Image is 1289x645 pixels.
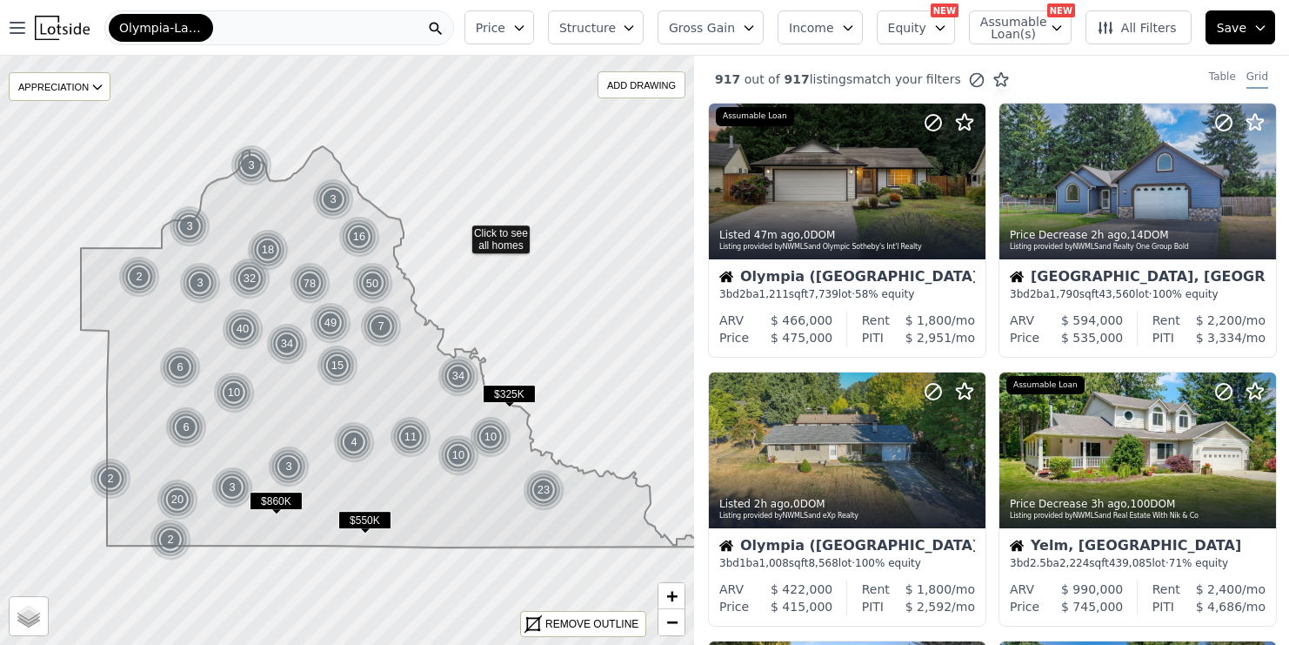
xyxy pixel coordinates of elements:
img: Lotside [35,16,90,40]
div: ARV [719,312,744,329]
img: g1.png [312,178,355,220]
span: All Filters [1097,19,1177,37]
div: 3 bd 1 ba sqft lot · 100% equity [719,556,975,570]
a: Price Decrease 3h ago,100DOMListing provided byNWMLSand Real Estate With Nik & CoAssumable LoanHo... [998,372,1275,627]
img: g1.png [437,355,480,397]
div: /mo [890,312,975,329]
span: $ 594,000 [1061,313,1123,327]
button: Assumable Loan(s) [969,10,1072,44]
span: Income [789,19,834,37]
span: Save [1217,19,1246,37]
div: Grid [1246,70,1268,89]
img: g1.png [470,416,512,458]
img: g1.png [165,406,208,448]
span: 2,224 [1059,557,1089,569]
span: Price [476,19,505,37]
img: g1.png [268,446,311,487]
div: 10 [213,372,255,413]
img: g1.png [213,372,256,413]
button: Save [1206,10,1275,44]
span: + [666,585,678,607]
div: $325K [483,385,536,410]
img: g1.png [266,323,309,365]
div: Price [1010,329,1039,346]
span: 8,568 [808,557,838,569]
div: NEW [931,3,958,17]
span: $ 475,000 [771,331,832,345]
div: Rent [862,581,890,598]
div: 3 [268,446,310,487]
span: 7,739 [808,288,838,300]
span: $ 466,000 [771,313,832,327]
span: Gross Gain [669,19,735,37]
button: All Filters [1085,10,1192,44]
div: Listing provided by NWMLS and eXp Realty [719,511,977,521]
img: g1.png [157,479,199,521]
img: g1.png [118,256,161,298]
span: 1,211 [759,288,789,300]
div: 4 [333,421,375,463]
div: /mo [890,581,975,598]
div: PITI [862,329,884,346]
span: $ 2,592 [905,600,952,614]
div: 40 [222,308,264,350]
div: ARV [1010,581,1034,598]
div: 3 [312,178,354,220]
span: $ 2,200 [1196,313,1242,327]
div: 3 [230,144,272,186]
img: g1.png [317,345,359,386]
div: 34 [266,323,308,365]
img: g1.png [390,416,432,458]
img: g1.png [437,434,480,476]
img: g1.png [150,519,192,561]
div: Price [1010,598,1039,615]
div: /mo [1180,312,1266,329]
span: $ 1,800 [905,313,952,327]
div: 7 [360,306,402,347]
div: Price [719,598,749,615]
div: 2 [90,458,131,500]
div: /mo [884,598,975,615]
time: 2025-09-26 15:18 [1091,498,1126,510]
div: ARV [1010,312,1034,329]
div: 2 [118,256,160,298]
span: 439,085 [1109,557,1152,569]
div: 11 [390,416,431,458]
img: g1.png [222,308,264,350]
div: $860K [250,492,303,517]
div: 15 [317,345,358,386]
div: Assumable Loan [1006,376,1085,395]
button: Income [778,10,863,44]
div: 23 [523,469,564,511]
img: House [1010,270,1024,284]
div: 3 bd 2 ba sqft lot · 58% equity [719,287,975,301]
span: $ 990,000 [1061,582,1123,596]
div: Listing provided by NWMLS and Olympic Sotheby's Int'l Realty [719,242,977,252]
img: g1.png [90,458,132,500]
img: g1.png [179,262,222,304]
img: g1.png [310,302,352,344]
div: Listing provided by NWMLS and Realty One Group Bold [1010,242,1267,252]
div: [GEOGRAPHIC_DATA], [GEOGRAPHIC_DATA] [1010,270,1266,287]
div: /mo [1174,329,1266,346]
span: $860K [250,492,303,510]
span: Assumable Loan(s) [980,16,1036,40]
time: 2025-09-26 16:01 [1091,229,1126,241]
div: Price [719,329,749,346]
span: $ 2,400 [1196,582,1242,596]
div: 2 [150,519,191,561]
span: $ 422,000 [771,582,832,596]
div: 3 [211,467,253,508]
img: g1.png [169,205,211,247]
div: Listed , 0 DOM [719,497,977,511]
div: 10 [470,416,511,458]
div: 6 [165,406,207,448]
div: 32 [229,258,270,299]
div: PITI [862,598,884,615]
span: 917 [715,72,740,86]
button: Equity [877,10,955,44]
button: Price [464,10,534,44]
div: Table [1209,70,1236,89]
div: PITI [1152,598,1174,615]
span: 1,790 [1050,288,1079,300]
